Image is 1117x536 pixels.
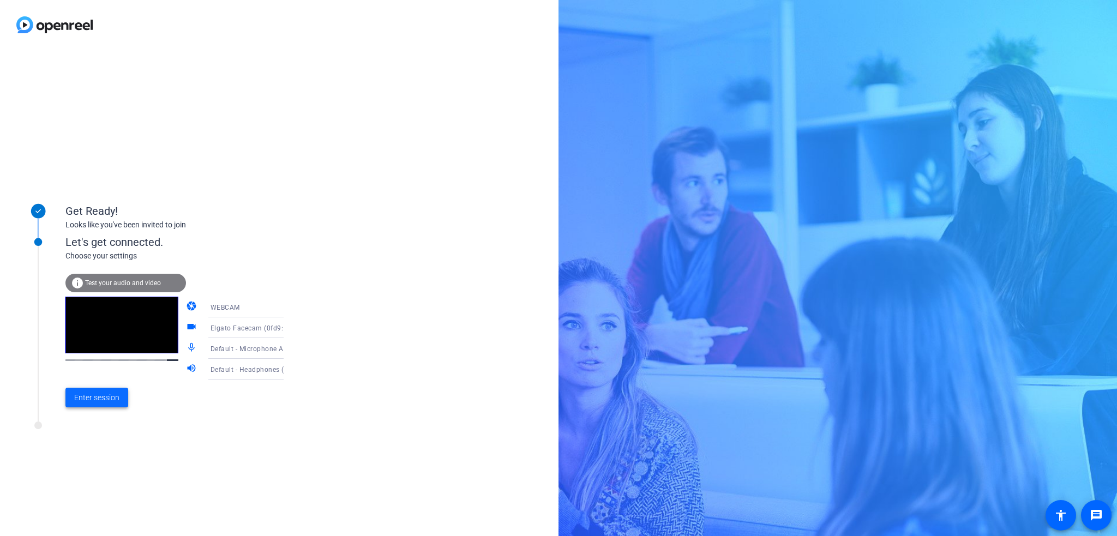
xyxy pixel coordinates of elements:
span: Test your audio and video [85,279,161,287]
mat-icon: videocam [186,321,199,334]
mat-icon: message [1090,509,1103,522]
span: Enter session [74,392,119,403]
div: Looks like you've been invited to join [65,219,284,231]
span: Elgato Facecam (0fd9:0078) [211,323,302,332]
span: Default - Headphones (Jabra Evolve2 85) [211,365,343,374]
div: Get Ready! [65,203,284,219]
button: Enter session [65,388,128,407]
mat-icon: volume_up [186,363,199,376]
mat-icon: mic_none [186,342,199,355]
div: Choose your settings [65,250,306,262]
span: WEBCAM [211,304,240,311]
mat-icon: camera [186,300,199,314]
mat-icon: accessibility [1054,509,1067,522]
span: Default - Microphone Array (2- Intel® Smart Sound Technologie für digitale Mikrofone) [211,344,485,353]
mat-icon: info [71,276,84,290]
div: Let's get connected. [65,234,306,250]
